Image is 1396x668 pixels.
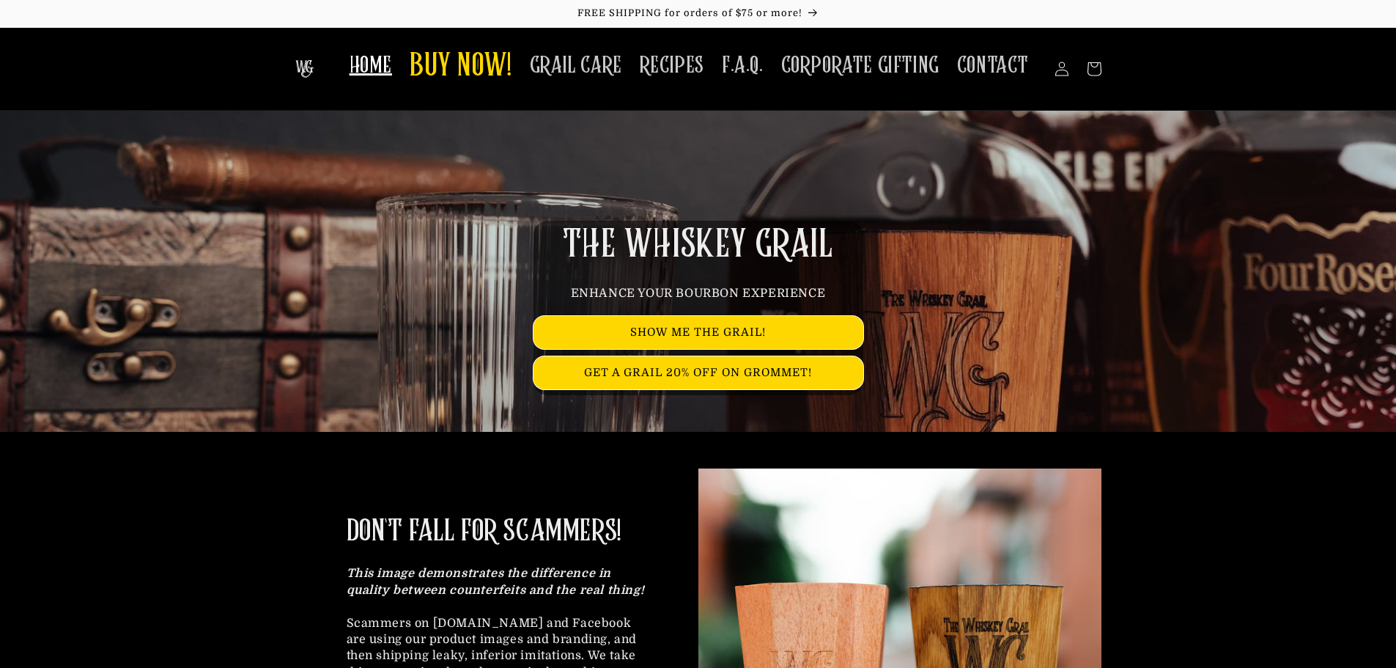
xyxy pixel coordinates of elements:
[410,47,512,87] span: BUY NOW!
[571,287,826,300] span: ENHANCE YOUR BOURBON EXPERIENCE
[631,43,713,89] a: RECIPES
[781,51,939,80] span: CORPORATE GIFTING
[640,51,704,80] span: RECIPES
[347,513,621,551] h2: DON'T FALL FOR SCAMMERS!
[533,356,863,389] a: GET A GRAIL 20% OFF ON GROMMET!
[713,43,772,89] a: F.A.Q.
[772,43,948,89] a: CORPORATE GIFTING
[347,567,645,596] strong: This image demonstrates the difference in quality between counterfeits and the real thing!
[521,43,631,89] a: GRAIL CARE
[15,7,1381,20] p: FREE SHIPPING for orders of $75 or more!
[533,316,863,349] a: SHOW ME THE GRAIL!
[350,51,392,80] span: HOME
[722,51,764,80] span: F.A.Q.
[563,226,832,264] span: THE WHISKEY GRAIL
[948,43,1038,89] a: CONTACT
[295,60,314,78] img: The Whiskey Grail
[341,43,401,89] a: HOME
[530,51,622,80] span: GRAIL CARE
[957,51,1029,80] span: CONTACT
[401,38,521,96] a: BUY NOW!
